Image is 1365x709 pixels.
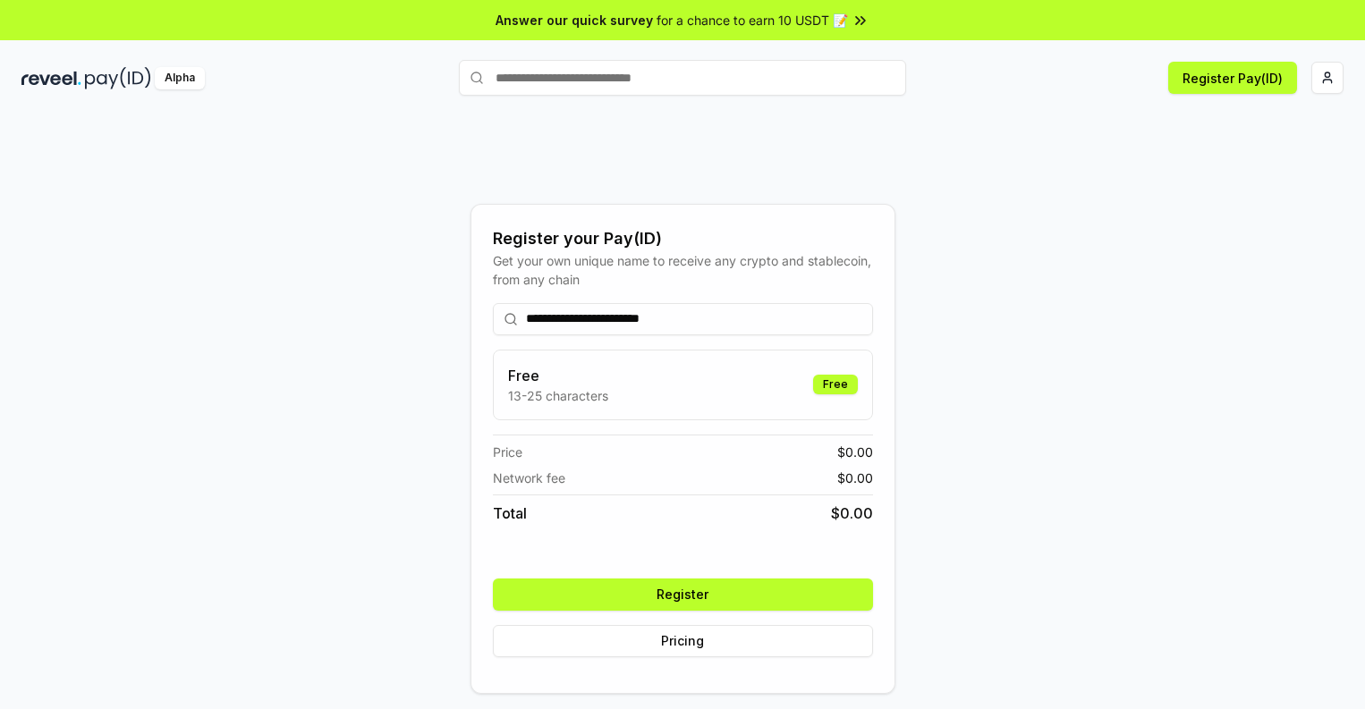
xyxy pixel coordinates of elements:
[657,11,848,30] span: for a chance to earn 10 USDT 📝
[831,502,873,524] span: $ 0.00
[837,443,873,461] span: $ 0.00
[21,67,81,89] img: reveel_dark
[493,578,873,611] button: Register
[493,625,873,657] button: Pricing
[493,502,527,524] span: Total
[493,468,565,487] span: Network fee
[155,67,205,89] div: Alpha
[1168,62,1297,94] button: Register Pay(ID)
[85,67,151,89] img: pay_id
[493,443,522,461] span: Price
[813,375,858,394] div: Free
[837,468,873,487] span: $ 0.00
[496,11,653,30] span: Answer our quick survey
[508,365,608,386] h3: Free
[493,251,873,289] div: Get your own unique name to receive any crypto and stablecoin, from any chain
[493,226,873,251] div: Register your Pay(ID)
[508,386,608,405] p: 13-25 characters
